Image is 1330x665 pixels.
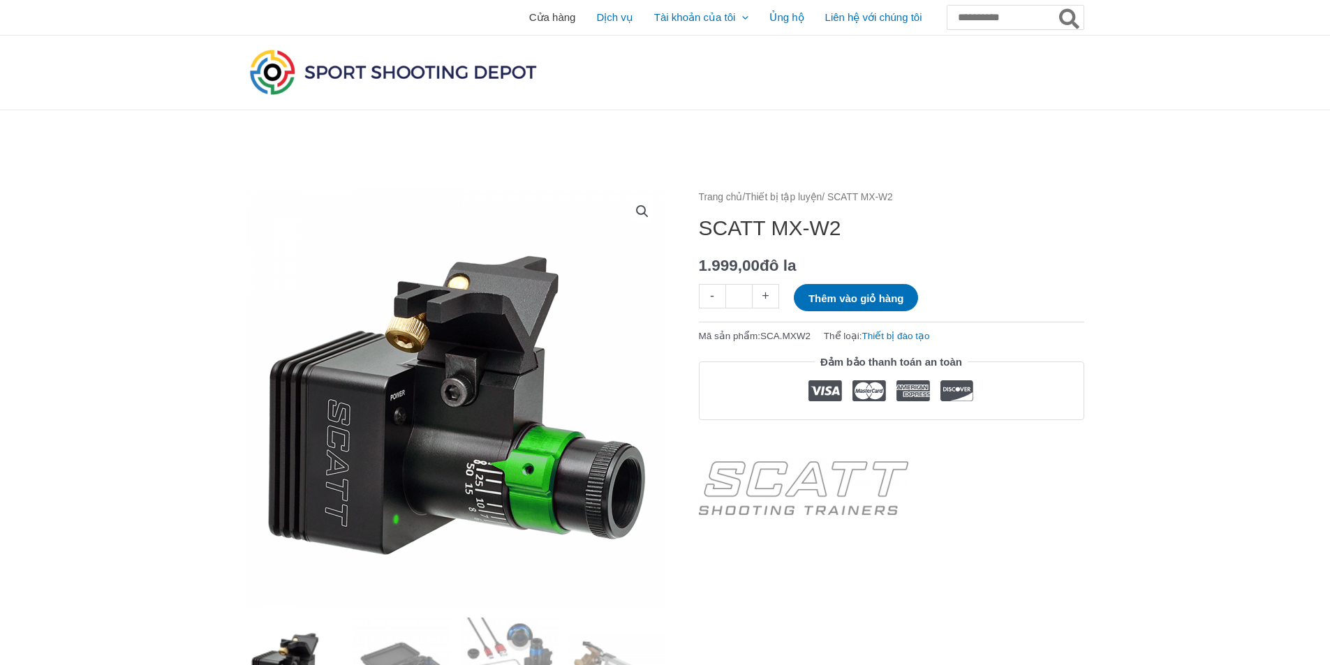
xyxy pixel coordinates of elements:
a: SCATT [699,458,908,519]
font: 1.999,00 [699,257,760,274]
button: Tìm kiếm [1056,6,1084,29]
font: Mã sản phẩm: [699,331,761,341]
font: - [710,289,714,303]
iframe: Đánh giá của khách hàng được cung cấp bởi Trustpilot [699,431,1084,447]
nav: Đường dẫn bánh mì [699,188,1084,207]
font: Tài khoản của tôi [654,11,736,23]
font: SCA.MXW2 [760,331,811,341]
font: Dịch vụ [596,11,633,23]
button: Thêm vào giỏ hàng [794,284,919,311]
font: Liên hệ với chúng tôi [825,11,922,23]
a: Trang chủ [699,192,743,202]
font: / SCATT MX-W2 [822,192,892,202]
a: Thiết bị đào tạo [862,331,930,341]
img: Kho bắn súng thể thao [246,46,540,98]
font: đô la [760,257,797,274]
a: Thiết bị tập luyện [745,192,822,202]
a: + [753,284,779,308]
font: SCATT MX-W2 [699,216,841,239]
input: Số lượng sản phẩm [725,284,753,308]
a: - [699,284,725,308]
font: Đảm bảo thanh toán an toàn [820,356,962,368]
font: / [742,192,745,202]
font: Ủng hộ [769,11,804,23]
a: Xem thư viện ảnh toàn màn hình [630,199,655,224]
font: Thêm vào giỏ hàng [808,292,904,304]
font: + [762,289,769,303]
font: Cửa hàng [529,11,576,23]
font: Thể loại: [824,331,862,341]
